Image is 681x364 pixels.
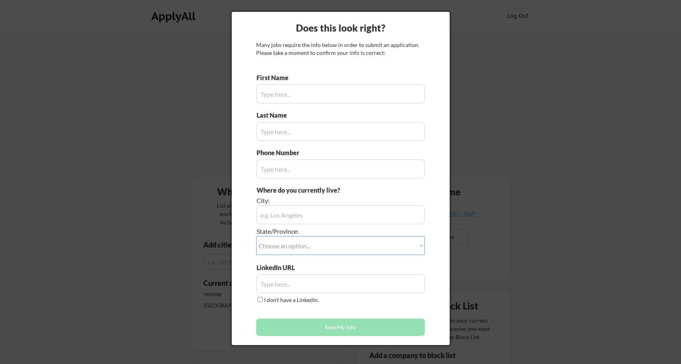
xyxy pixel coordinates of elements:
div: Where do you currently live? [257,186,381,195]
label: I don't have a LinkedIn. [264,296,319,303]
div: Phone Number [257,148,304,157]
input: Type here... [256,159,425,178]
div: State/Province: [257,227,381,236]
div: LinkedIn URL [257,263,315,272]
input: e.g. Los Angeles [256,205,425,224]
input: Type here... [256,84,425,103]
button: Save My Info [256,319,425,336]
div: Last Name [257,111,295,120]
div: First Name [257,73,295,82]
input: Type here... [256,122,425,141]
input: Type here... [256,274,425,293]
div: City: [257,196,381,205]
div: Does this look right? [232,21,450,35]
div: Many jobs require the info below in order to submit an application. Please take a moment to confi... [256,41,425,56]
